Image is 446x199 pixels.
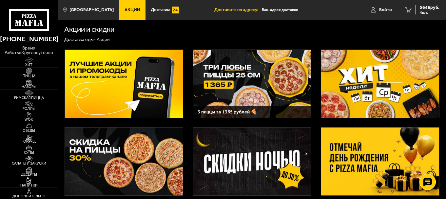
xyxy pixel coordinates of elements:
[69,8,114,12] span: [GEOGRAPHIC_DATA]
[198,109,306,114] h3: 3 пиццы за 1365 рублей 🍕
[172,7,179,13] img: 15daf4d41897b9f0e9f617042186c801.svg
[262,4,351,16] input: Ваш адрес доставки
[379,8,392,12] span: Войти
[193,50,312,118] a: 3 пиццы за 1365 рублей 🍕
[151,8,170,12] span: Доставка
[64,37,96,42] a: Доставка еды-
[420,10,439,14] span: 4 шт.
[125,8,140,12] span: Акции
[97,37,110,43] div: Акции
[64,26,114,33] h1: Акции и скидки
[214,8,262,12] span: Доставить по адресу:
[420,5,439,10] span: 5646 руб.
